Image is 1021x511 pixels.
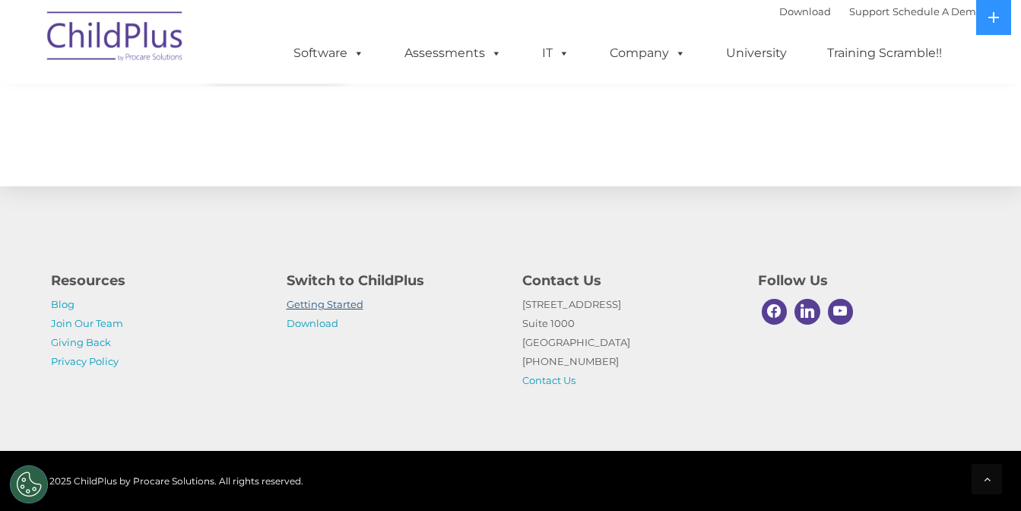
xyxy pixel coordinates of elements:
[779,5,982,17] font: |
[40,475,303,487] span: © 2025 ChildPlus by Procare Solutions. All rights reserved.
[522,295,735,390] p: [STREET_ADDRESS] Suite 1000 [GEOGRAPHIC_DATA] [PHONE_NUMBER]
[211,163,276,174] span: Phone number
[10,465,48,503] button: Cookies Settings
[791,295,824,328] a: Linkedin
[287,317,338,329] a: Download
[595,38,701,68] a: Company
[51,355,119,367] a: Privacy Policy
[51,298,75,310] a: Blog
[812,38,957,68] a: Training Scramble!!
[758,270,971,291] h4: Follow Us
[211,100,258,112] span: Last name
[40,1,192,77] img: ChildPlus by Procare Solutions
[51,270,264,291] h4: Resources
[779,5,831,17] a: Download
[287,298,363,310] a: Getting Started
[758,295,791,328] a: Facebook
[51,317,123,329] a: Join Our Team
[389,38,517,68] a: Assessments
[527,38,585,68] a: IT
[51,336,111,348] a: Giving Back
[711,38,802,68] a: University
[849,5,889,17] a: Support
[278,38,379,68] a: Software
[522,374,576,386] a: Contact Us
[287,270,499,291] h4: Switch to ChildPlus
[824,295,858,328] a: Youtube
[893,5,982,17] a: Schedule A Demo
[522,270,735,291] h4: Contact Us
